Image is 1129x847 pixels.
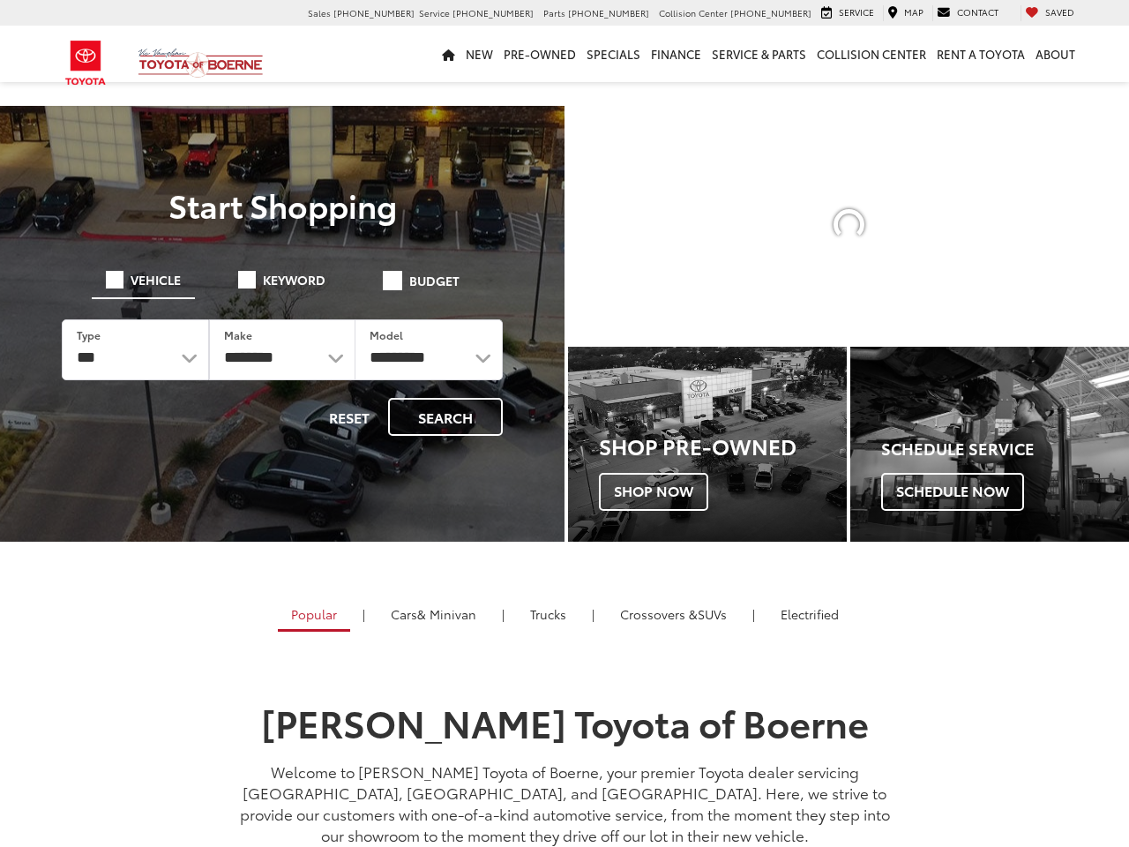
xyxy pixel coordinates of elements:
span: & Minivan [417,605,476,623]
a: Pre-Owned [498,26,581,82]
a: Trucks [517,599,579,629]
button: Search [388,398,503,436]
span: Budget [409,274,460,287]
span: Service [839,5,874,19]
a: About [1030,26,1080,82]
li: | [358,605,370,623]
a: Shop Pre-Owned Shop Now [568,347,847,542]
div: Toyota [568,347,847,542]
h3: Shop Pre-Owned [599,434,847,457]
a: Collision Center [811,26,931,82]
a: Rent a Toyota [931,26,1030,82]
div: Toyota [850,347,1129,542]
a: My Saved Vehicles [1021,5,1079,21]
a: Service & Parts: Opens in a new tab [707,26,811,82]
span: Sales [308,6,331,19]
a: Schedule Service Schedule Now [850,347,1129,542]
label: Model [370,327,403,342]
span: Saved [1045,5,1074,19]
section: Carousel section with vehicle pictures - may contain disclaimers. [568,106,1129,343]
span: Collision Center [659,6,728,19]
a: New [460,26,498,82]
a: Specials [581,26,646,82]
a: Cars [378,599,490,629]
a: Electrified [767,599,852,629]
a: Contact [932,5,1003,21]
button: Reset [314,398,385,436]
span: Shop Now [599,473,708,510]
label: Make [224,327,252,342]
span: Map [904,5,923,19]
label: Type [77,327,101,342]
a: Popular [278,599,350,632]
p: Start Shopping [37,187,527,222]
p: Welcome to [PERSON_NAME] Toyota of Boerne, your premier Toyota dealer servicing [GEOGRAPHIC_DATA]... [234,761,895,845]
li: | [497,605,509,623]
li: | [748,605,759,623]
img: Toyota [53,34,119,92]
h1: [PERSON_NAME] Toyota of Boerne [234,701,895,742]
span: Contact [957,5,998,19]
img: Vic Vaughan Toyota of Boerne [138,48,264,79]
span: Keyword [263,274,325,286]
span: [PHONE_NUMBER] [452,6,534,19]
span: [PHONE_NUMBER] [730,6,811,19]
a: SUVs [607,599,740,629]
span: Parts [543,6,565,19]
h4: Schedule Service [881,440,1129,458]
a: Home [437,26,460,82]
a: Service [817,5,879,21]
span: Vehicle [131,274,181,286]
a: Finance [646,26,707,82]
span: [PHONE_NUMBER] [333,6,415,19]
span: Crossovers & [620,605,698,623]
a: Map [883,5,928,21]
span: Service [419,6,450,19]
span: Schedule Now [881,473,1024,510]
li: | [587,605,599,623]
span: [PHONE_NUMBER] [568,6,649,19]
